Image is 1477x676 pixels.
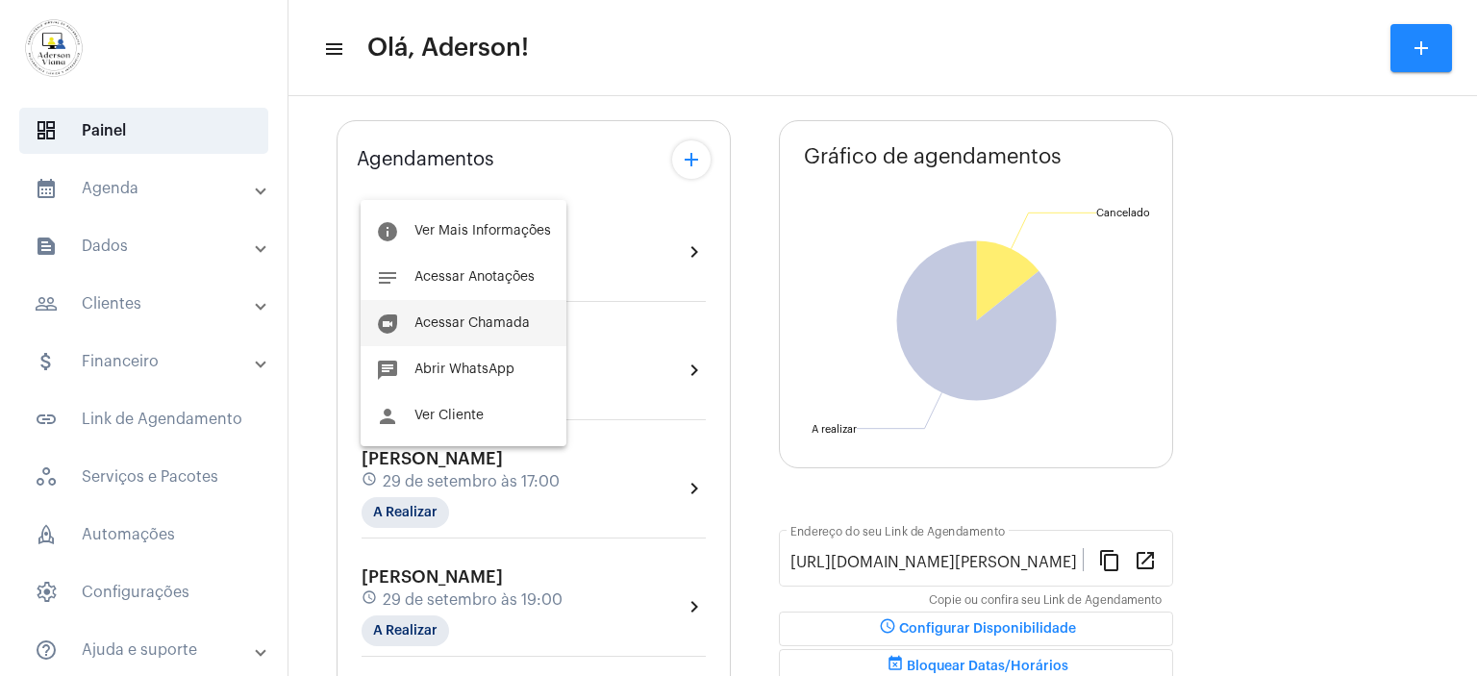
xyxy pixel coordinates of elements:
mat-icon: person [376,405,399,428]
span: Acessar Anotações [414,270,535,284]
span: Abrir WhatsApp [414,363,514,376]
mat-icon: duo [376,313,399,336]
mat-icon: notes [376,266,399,289]
mat-icon: chat [376,359,399,382]
span: Acessar Chamada [414,316,530,330]
mat-icon: info [376,220,399,243]
span: Ver Mais Informações [414,224,551,238]
span: Ver Cliente [414,409,484,422]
